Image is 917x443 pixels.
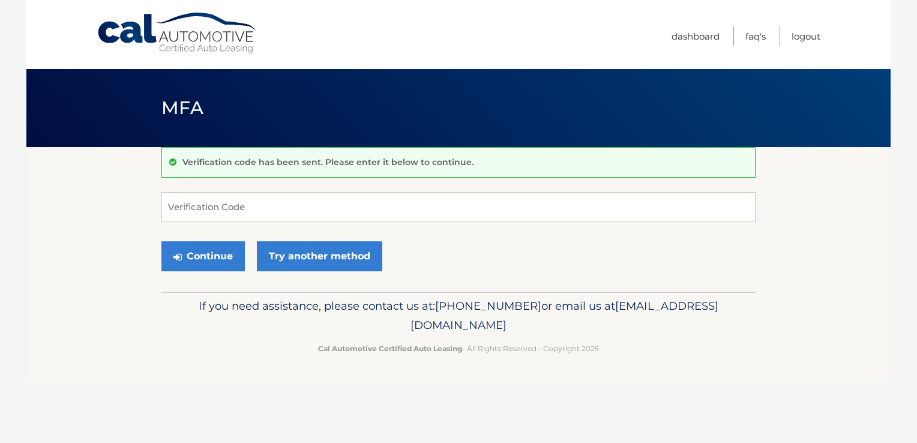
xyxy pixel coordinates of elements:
span: [EMAIL_ADDRESS][DOMAIN_NAME] [410,299,718,332]
p: If you need assistance, please contact us at: or email us at [169,297,748,335]
p: - All Rights Reserved - Copyright 2025 [169,342,748,355]
a: FAQ's [745,26,766,46]
a: Try another method [257,241,382,271]
p: Verification code has been sent. Please enter it below to continue. [182,157,474,167]
a: Cal Automotive [97,12,259,55]
span: MFA [161,97,203,119]
span: [PHONE_NUMBER] [435,299,541,313]
a: Dashboard [672,26,720,46]
strong: Cal Automotive Certified Auto Leasing [318,344,462,353]
input: Verification Code [161,192,756,222]
a: Logout [792,26,820,46]
button: Continue [161,241,245,271]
